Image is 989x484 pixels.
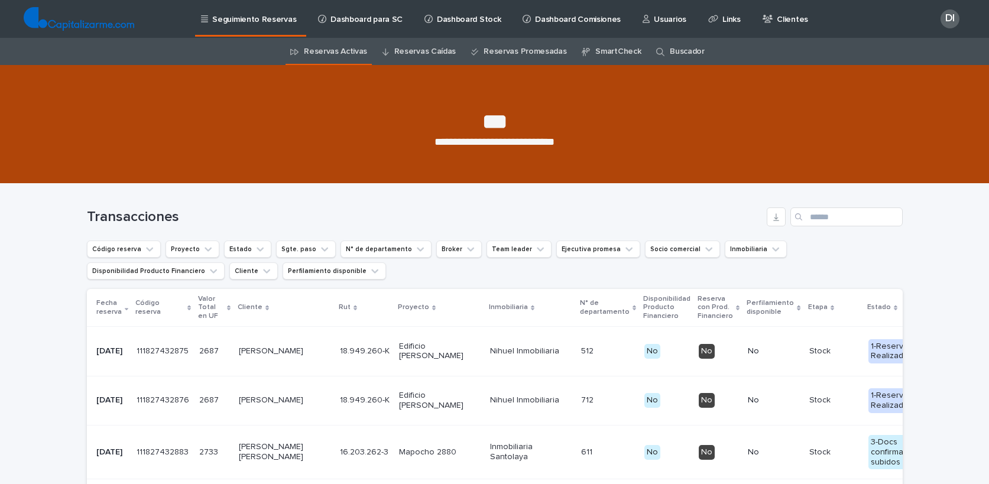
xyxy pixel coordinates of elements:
[96,297,122,319] p: Fecha reserva
[399,447,481,457] p: Mapocho 2880
[809,395,859,405] p: Stock
[868,388,922,413] div: 1-Reserva Realizada
[340,445,391,457] p: 16.203.262-3
[868,339,922,364] div: 1-Reserva Realizada
[809,346,859,356] p: Stock
[490,346,572,356] p: Nihuel Inmobiliaria
[670,38,705,66] a: Buscador
[399,391,481,411] p: Edificio [PERSON_NAME]
[198,293,224,323] p: Valor Total en UF
[137,344,191,356] p: 111827432875
[340,393,392,405] p: 18.949.260-K
[96,395,127,405] p: [DATE]
[867,301,891,314] p: Estado
[224,241,271,258] button: Estado
[580,297,630,319] p: N° de departamento
[699,393,715,408] div: No
[644,344,660,359] div: No
[489,301,528,314] p: Inmobiliaria
[87,262,225,280] button: Disponibilidad Producto Financiero
[581,445,595,457] p: 611
[340,344,392,356] p: 18.949.260-K
[239,346,330,356] p: [PERSON_NAME]
[276,241,336,258] button: Sgte. paso
[199,344,221,356] p: 2687
[581,393,596,405] p: 712
[137,393,192,405] p: 111827432876
[304,38,367,66] a: Reservas Activas
[941,9,959,28] div: DI
[699,445,715,460] div: No
[748,346,799,356] p: No
[239,395,330,405] p: [PERSON_NAME]
[199,393,221,405] p: 2687
[581,344,596,356] p: 512
[341,241,432,258] button: N° de departamento
[490,442,572,462] p: Inmobiliaria Santolaya
[487,241,552,258] button: Team leader
[698,293,733,323] p: Reserva con Prod. Financiero
[166,241,219,258] button: Proyecto
[790,207,903,226] input: Search
[87,241,161,258] button: Código reserva
[725,241,787,258] button: Inmobiliaria
[868,435,922,469] div: 3-Docs confirmación subidos
[748,447,799,457] p: No
[239,442,330,462] p: [PERSON_NAME] [PERSON_NAME]
[556,241,640,258] button: Ejecutiva promesa
[747,297,794,319] p: Perfilamiento disponible
[283,262,386,280] button: Perfilamiento disponible
[137,445,191,457] p: 111827432883
[595,38,641,66] a: SmartCheck
[394,38,456,66] a: Reservas Caídas
[87,209,762,226] h1: Transacciones
[398,301,429,314] p: Proyecto
[808,301,828,314] p: Etapa
[748,395,799,405] p: No
[484,38,566,66] a: Reservas Promesadas
[199,445,221,457] p: 2733
[96,447,127,457] p: [DATE]
[24,7,134,31] img: TjQlHxlQVOtaKxwbrr5R
[644,445,660,460] div: No
[645,241,720,258] button: Socio comercial
[238,301,262,314] p: Cliente
[644,393,660,408] div: No
[809,447,859,457] p: Stock
[490,395,572,405] p: Nihuel Inmobiliaria
[135,297,184,319] p: Código reserva
[339,301,351,314] p: Rut
[436,241,482,258] button: Broker
[643,293,690,323] p: Disponibilidad Producto Financiero
[399,342,481,362] p: Edificio [PERSON_NAME]
[229,262,278,280] button: Cliente
[699,344,715,359] div: No
[96,346,127,356] p: [DATE]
